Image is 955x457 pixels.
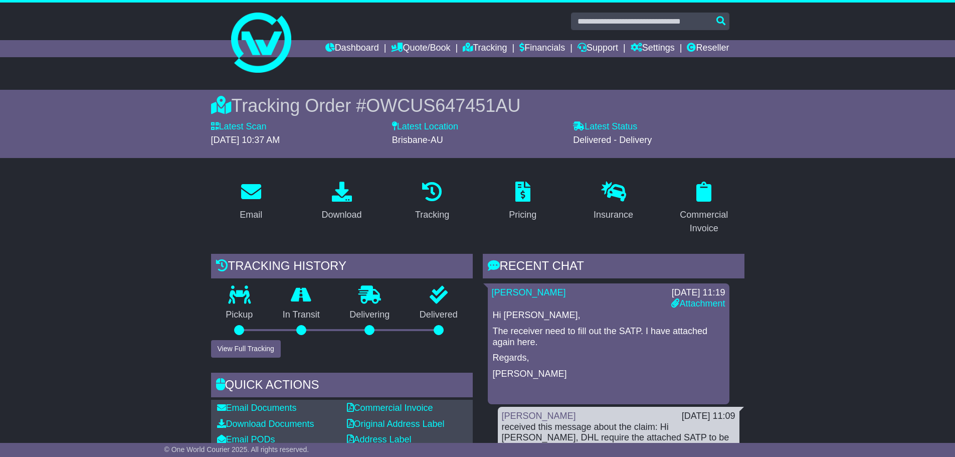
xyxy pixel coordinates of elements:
p: Pickup [211,310,268,321]
a: Commercial Invoice [347,403,433,413]
a: Support [578,40,618,57]
button: View Full Tracking [211,340,281,358]
div: [DATE] 11:09 [682,411,735,422]
a: Download [315,178,368,225]
a: Tracking [409,178,456,225]
span: Brisbane-AU [392,135,443,145]
p: [PERSON_NAME] [493,369,724,380]
label: Latest Location [392,121,458,132]
a: Email Documents [217,403,297,413]
div: Insurance [594,208,633,222]
p: Hi [PERSON_NAME], [493,310,724,321]
span: Delivered - Delivery [573,135,652,145]
div: Tracking [415,208,449,222]
div: Pricing [509,208,536,222]
p: In Transit [268,310,335,321]
div: Tracking Order # [211,95,744,116]
a: Download Documents [217,419,314,429]
a: Reseller [687,40,729,57]
div: RECENT CHAT [483,254,744,281]
div: Download [321,208,361,222]
span: [DATE] 10:37 AM [211,135,280,145]
a: [PERSON_NAME] [492,287,566,297]
p: Regards, [493,353,724,364]
div: Email [240,208,262,222]
div: Tracking history [211,254,473,281]
label: Latest Status [573,121,637,132]
div: Quick Actions [211,373,473,400]
a: Tracking [463,40,507,57]
span: © One World Courier 2025. All rights reserved. [164,445,309,453]
a: Settings [631,40,675,57]
a: Email [233,178,269,225]
a: Address Label [347,434,412,444]
a: Pricing [502,178,543,225]
a: [PERSON_NAME] [502,411,576,421]
a: Commercial Invoice [664,178,744,239]
a: Original Address Label [347,419,445,429]
p: Delivering [335,310,405,321]
p: Delivered [405,310,473,321]
a: Dashboard [325,40,379,57]
span: OWCUS647451AU [366,95,520,116]
a: Email PODs [217,434,275,444]
a: Financials [519,40,565,57]
a: Quote/Book [391,40,450,57]
p: The receiver need to fill out the SATP. I have attached again here. [493,326,724,348]
div: [DATE] 11:19 [671,287,725,298]
label: Latest Scan [211,121,267,132]
a: Insurance [587,178,640,225]
a: Attachment [671,298,725,309]
div: Commercial Invoice [670,208,738,235]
